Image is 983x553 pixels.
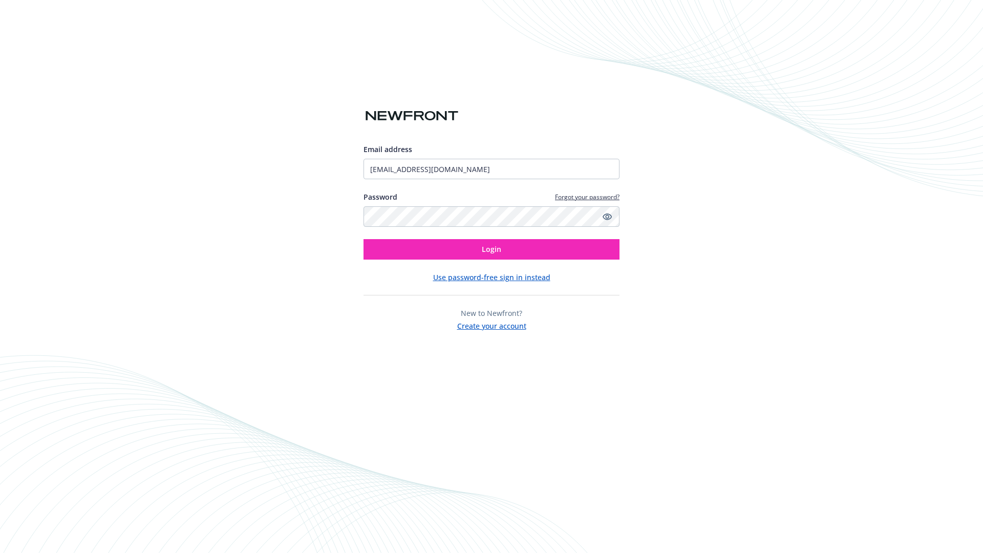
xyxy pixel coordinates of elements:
[364,159,619,179] input: Enter your email
[364,107,460,125] img: Newfront logo
[364,144,412,154] span: Email address
[555,193,619,201] a: Forgot your password?
[433,272,550,283] button: Use password-free sign in instead
[364,192,397,202] label: Password
[457,318,526,331] button: Create your account
[364,206,619,227] input: Enter your password
[461,308,522,318] span: New to Newfront?
[482,244,501,254] span: Login
[364,239,619,260] button: Login
[601,210,613,223] a: Show password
